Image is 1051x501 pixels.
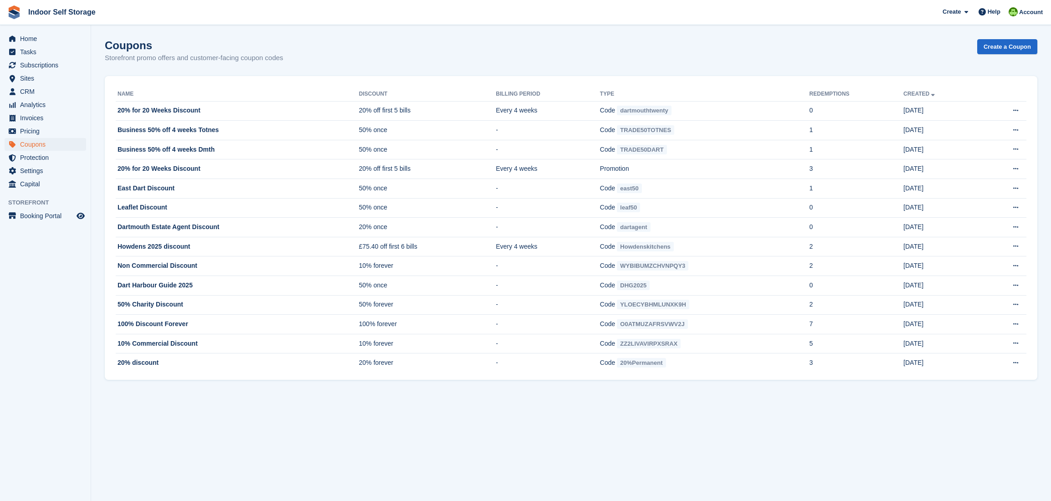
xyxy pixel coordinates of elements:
[496,121,600,140] td: -
[617,281,650,290] span: DHG2025
[617,319,687,329] span: O0ATMUZAFRSVWV2J
[903,334,982,353] td: [DATE]
[20,85,75,98] span: CRM
[7,5,21,19] img: stora-icon-8386f47178a22dfd0bd8f6a31ec36ba5ce8667c1dd55bd0f319d3a0aa187defe.svg
[5,210,86,222] a: menu
[600,218,810,237] td: Code
[496,256,600,276] td: -
[5,59,86,72] a: menu
[20,210,75,222] span: Booking Portal
[5,125,86,138] a: menu
[903,237,982,256] td: [DATE]
[600,276,810,296] td: Code
[5,178,86,190] a: menu
[810,334,904,353] td: 5
[600,179,810,199] td: Code
[496,295,600,315] td: -
[977,39,1037,54] a: Create a Coupon
[496,87,600,102] th: Billing Period
[116,256,359,276] td: Non Commercial Discount
[5,138,86,151] a: menu
[1019,8,1043,17] span: Account
[496,353,600,373] td: -
[810,159,904,179] td: 3
[20,178,75,190] span: Capital
[810,295,904,315] td: 2
[617,358,666,368] span: 20%Permanent
[116,159,359,179] td: 20% for 20 Weeks Discount
[617,261,688,271] span: WYBIBUMZCHVNPQY3
[496,140,600,159] td: -
[359,334,496,353] td: 10% forever
[20,72,75,85] span: Sites
[600,237,810,256] td: Code
[116,218,359,237] td: Dartmouth Estate Agent Discount
[810,237,904,256] td: 2
[903,140,982,159] td: [DATE]
[359,198,496,218] td: 50% once
[600,334,810,353] td: Code
[359,218,496,237] td: 20% once
[359,237,496,256] td: £75.40 off first 6 bills
[25,5,99,20] a: Indoor Self Storage
[600,256,810,276] td: Code
[810,101,904,121] td: 0
[359,295,496,315] td: 50% forever
[617,184,641,193] span: east50
[903,179,982,199] td: [DATE]
[5,151,86,164] a: menu
[600,353,810,373] td: Code
[617,242,674,251] span: Howdenskitchens
[617,203,640,212] span: leaf50
[116,276,359,296] td: Dart Harbour Guide 2025
[617,106,671,115] span: dartmouthtwenty
[20,151,75,164] span: Protection
[496,198,600,218] td: -
[600,140,810,159] td: Code
[617,145,666,154] span: TRADE50DART
[20,112,75,124] span: Invoices
[5,85,86,98] a: menu
[810,179,904,199] td: 1
[359,121,496,140] td: 50% once
[810,121,904,140] td: 1
[20,164,75,177] span: Settings
[810,218,904,237] td: 0
[20,98,75,111] span: Analytics
[903,256,982,276] td: [DATE]
[1009,7,1018,16] img: Helen Wilson
[617,125,674,135] span: TRADE50TOTNES
[810,315,904,334] td: 7
[903,198,982,218] td: [DATE]
[5,46,86,58] a: menu
[5,98,86,111] a: menu
[903,101,982,121] td: [DATE]
[20,138,75,151] span: Coupons
[810,256,904,276] td: 2
[903,159,982,179] td: [DATE]
[116,101,359,121] td: 20% for 20 Weeks Discount
[600,295,810,315] td: Code
[359,140,496,159] td: 50% once
[116,237,359,256] td: Howdens 2025 discount
[600,121,810,140] td: Code
[903,353,982,373] td: [DATE]
[496,159,600,179] td: Every 4 weeks
[810,140,904,159] td: 1
[116,121,359,140] td: Business 50% off 4 weeks Totnes
[5,164,86,177] a: menu
[496,101,600,121] td: Every 4 weeks
[496,218,600,237] td: -
[617,222,650,232] span: dartagent
[116,140,359,159] td: Business 50% off 4 weeks Dmth
[116,315,359,334] td: 100% Discount Forever
[116,87,359,102] th: Name
[600,101,810,121] td: Code
[20,32,75,45] span: Home
[20,46,75,58] span: Tasks
[903,218,982,237] td: [DATE]
[5,72,86,85] a: menu
[810,87,904,102] th: Redemptions
[496,334,600,353] td: -
[105,53,283,63] p: Storefront promo offers and customer-facing coupon codes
